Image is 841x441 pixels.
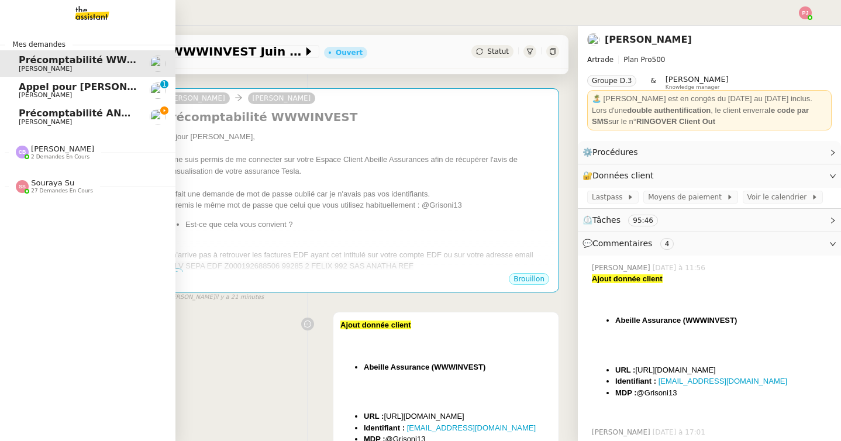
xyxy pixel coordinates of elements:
span: & [650,75,656,90]
span: Plan Pro [623,56,652,64]
small: [PERSON_NAME] [157,292,264,302]
span: Moyens de paiement [648,191,726,203]
img: users%2FSoHiyPZ6lTh48rkksBJmVXB4Fxh1%2Favatar%2F784cdfc3-6442-45b8-8ed3-42f1cc9271a4 [150,56,166,72]
a: [PERSON_NAME] [248,93,316,104]
span: Knowledge manager [666,84,720,91]
div: Je me suis permis de me connecter sur votre Espace Client Abeille Assurances afin de récupérer l'... [162,154,554,177]
div: Je n'arrive pas à retrouver les factures EDF ayant cet intitulé sur votre compte EDF ou sur votre... [162,249,554,272]
div: J'ai remis le même mot de passe que celui que vous utilisez habituellement : @Grisoni13 [162,199,554,211]
span: Commentaires [592,239,652,248]
div: 🔐Données client [578,164,841,187]
span: Brouillon [513,275,544,283]
nz-tag: 4 [660,238,674,250]
span: 2 demandes en cours [31,154,89,160]
strong: Identifiant : [364,423,405,432]
span: [PERSON_NAME] [592,427,653,437]
span: il y a 21 minutes [215,292,264,302]
div: Bonjour [PERSON_NAME], [162,131,554,143]
span: Artrade [587,56,613,64]
strong: double authentification [627,106,711,115]
div: ⚙️Procédures [578,141,841,164]
strong: URL : [615,366,635,374]
nz-tag: Groupe D.3 [587,75,636,87]
img: svg [799,6,812,19]
span: [PERSON_NAME] [31,144,94,153]
span: ⚙️ [583,146,643,159]
li: @Grisoni13 [615,387,832,399]
span: 💬 [583,239,678,248]
span: [PERSON_NAME] [666,75,729,84]
img: users%2FSoHiyPZ6lTh48rkksBJmVXB4Fxh1%2Favatar%2F784cdfc3-6442-45b8-8ed3-42f1cc9271a4 [150,109,166,125]
a: [EMAIL_ADDRESS][DOMAIN_NAME] [407,423,536,432]
div: 🏝️ [PERSON_NAME] est en congès du [DATE] au [DATE] inclus. [592,93,827,105]
span: ⏲️ [583,215,668,225]
a: [EMAIL_ADDRESS][DOMAIN_NAME] [659,377,787,385]
app-user-label: Knowledge manager [666,75,729,90]
span: Souraya Su [31,178,74,187]
p: 1 [162,80,167,91]
span: PRLV SEPA EDF Z000192688506 99285 2 FELIX 992 SAS ANATHA REF [164,261,413,270]
span: 🔐 [583,169,659,182]
h4: Précomptabilité WWWINVEST [162,109,554,125]
a: [PERSON_NAME] [605,34,692,45]
img: svg [16,180,29,193]
strong: Abeille Assurance (WWWINVEST) [364,363,485,371]
a: [PERSON_NAME] [162,93,230,104]
span: [PERSON_NAME] [19,65,72,73]
img: svg [16,146,29,159]
div: Lors d'une , le client enverra sur le n° [592,105,827,128]
strong: Ajout donnée client [592,274,663,283]
span: Voir le calendrier [747,191,811,203]
strong: Abeille Assurance (WWWINVEST) [615,316,737,325]
span: Mes demandes [5,39,73,50]
span: Statut [487,47,509,56]
div: Ouvert [336,49,363,56]
span: [PERSON_NAME] [19,91,72,99]
li: [URL][DOMAIN_NAME] [615,364,832,376]
strong: URL : [364,412,384,421]
nz-badge-sup: 1 [160,80,168,88]
span: [DATE] à 17:01 [653,427,708,437]
li: Est-ce que cela vous convient ? [185,219,554,230]
span: Données client [592,171,654,180]
div: J'ai fait une demande de mot de passe oublié car je n'avais pas vos identifiants. [162,188,554,200]
li: [URL][DOMAIN_NAME] [364,411,552,422]
strong: Identifiant : [615,377,656,385]
span: Précomptabilité ANATHA Juin 2025 [19,108,202,119]
span: Procédures [592,147,638,157]
img: users%2FW4OQjB9BRtYK2an7yusO0WsYLsD3%2Favatar%2F28027066-518b-424c-8476-65f2e549ac29 [150,82,166,99]
strong: MDP : [615,388,637,397]
span: Tâches [592,215,621,225]
span: [PERSON_NAME] [592,263,653,273]
div: 💬Commentaires 4 [578,232,841,255]
strong: RINGOVER Client Out [636,117,715,126]
span: Lastpass [592,191,627,203]
div: ⏲️Tâches 95:46 [578,209,841,232]
span: 27 demandes en cours [31,188,93,194]
span: Précomptabilité WWWINVEST Juin 2025 [61,46,303,57]
span: [PERSON_NAME] [19,118,72,126]
img: users%2FSoHiyPZ6lTh48rkksBJmVXB4Fxh1%2Favatar%2F784cdfc3-6442-45b8-8ed3-42f1cc9271a4 [587,33,600,46]
span: [DATE] à 11:56 [653,263,708,273]
nz-tag: 95:46 [628,215,658,226]
span: Appel pour [PERSON_NAME] [19,81,167,92]
span: 500 [652,56,666,64]
strong: Ajout donnée client [340,321,411,329]
span: Précomptabilité WWWINVEST Juin 2025 [19,54,228,66]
